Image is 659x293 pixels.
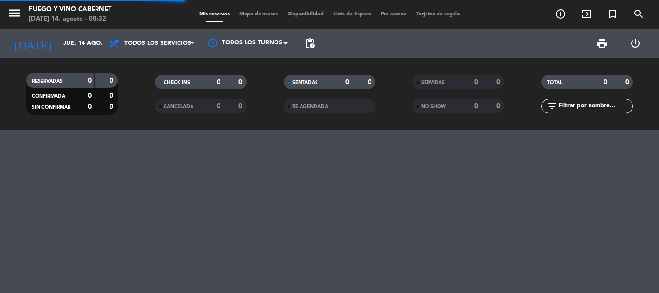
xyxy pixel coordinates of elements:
strong: 0 [604,79,607,85]
i: power_settings_new [630,38,641,49]
strong: 0 [368,79,373,85]
span: TOTAL [547,80,562,85]
strong: 0 [88,103,92,110]
strong: 0 [217,103,220,110]
strong: 0 [474,79,478,85]
span: Disponibilidad [283,12,329,17]
span: SERVIDAS [421,80,445,85]
span: Tarjetas de regalo [412,12,465,17]
strong: 0 [88,77,92,84]
div: LOG OUT [618,29,652,58]
strong: 0 [88,92,92,99]
span: RE AGENDADA [292,104,328,109]
i: search [633,8,645,20]
strong: 0 [496,103,502,110]
span: Todos los servicios [124,40,191,47]
strong: 0 [345,79,349,85]
strong: 0 [496,79,502,85]
span: Pre-acceso [376,12,412,17]
span: Mapa de mesas [234,12,283,17]
span: pending_actions [304,38,316,49]
i: [DATE] [7,33,58,54]
div: Fuego y Vino Cabernet [29,5,111,14]
i: turned_in_not [607,8,618,20]
button: menu [7,6,22,24]
span: RESERVADAS [32,79,63,84]
strong: 0 [474,103,478,110]
strong: 0 [110,77,115,84]
i: filter_list [546,100,558,112]
i: exit_to_app [581,8,592,20]
span: CANCELADA [164,104,193,109]
div: [DATE] 14. agosto - 08:32 [29,14,111,24]
span: SENTADAS [292,80,318,85]
strong: 0 [110,92,115,99]
span: Lista de Espera [329,12,376,17]
strong: 0 [110,103,115,110]
strong: 0 [625,79,631,85]
span: Mis reservas [194,12,234,17]
i: menu [7,6,22,20]
strong: 0 [217,79,220,85]
span: NO SHOW [421,104,446,109]
span: SIN CONFIRMAR [32,105,70,110]
strong: 0 [238,103,244,110]
span: print [596,38,608,49]
strong: 0 [238,79,244,85]
input: Filtrar por nombre... [558,101,632,112]
i: add_circle_outline [555,8,566,20]
span: CONFIRMADA [32,94,65,98]
i: arrow_drop_down [90,38,101,49]
span: CHECK INS [164,80,190,85]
